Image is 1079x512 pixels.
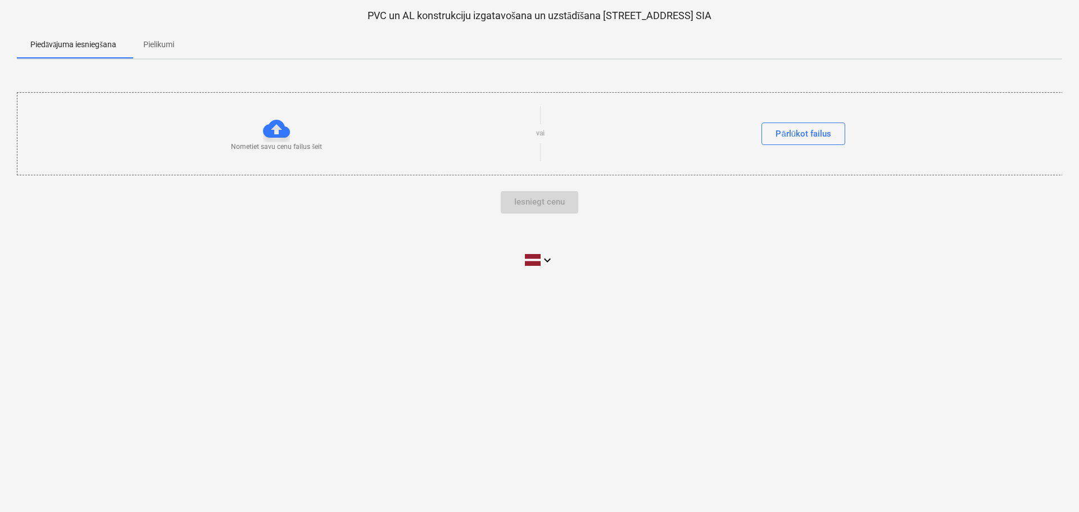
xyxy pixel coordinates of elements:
div: Pārlūkot failus [776,126,831,141]
div: Nometiet savu cenu failus šeitvaiPārlūkot failus [17,92,1063,175]
button: Pārlūkot failus [761,123,845,145]
p: PVC un AL konstrukciju izgatavošana un uzstādīšana [STREET_ADDRESS] SIA [17,9,1062,22]
i: keyboard_arrow_down [541,253,554,267]
p: Piedāvājuma iesniegšana [30,39,116,51]
p: vai [536,129,545,138]
p: Nometiet savu cenu failus šeit [231,142,322,152]
p: Pielikumi [143,39,174,51]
